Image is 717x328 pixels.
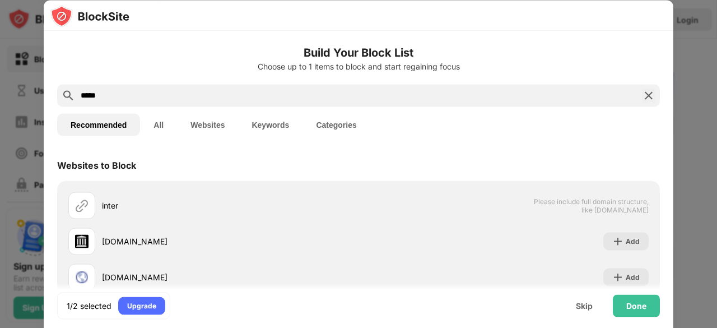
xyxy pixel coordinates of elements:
[238,113,302,136] button: Keywords
[626,235,640,247] div: Add
[177,113,238,136] button: Websites
[102,271,358,283] div: [DOMAIN_NAME]
[57,44,660,61] h6: Build Your Block List
[626,271,640,283] div: Add
[102,235,358,247] div: [DOMAIN_NAME]
[626,301,646,310] div: Done
[75,270,89,284] img: favicons
[62,89,75,102] img: search.svg
[127,300,156,311] div: Upgrade
[50,4,129,27] img: logo-blocksite.svg
[576,301,593,310] div: Skip
[57,113,140,136] button: Recommended
[75,198,89,212] img: url.svg
[302,113,370,136] button: Categories
[57,159,136,170] div: Websites to Block
[642,89,655,102] img: search-close
[102,200,358,211] div: inter
[67,300,111,311] div: 1/2 selected
[75,234,89,248] img: favicons
[533,197,649,214] span: Please include full domain structure, like [DOMAIN_NAME]
[140,113,177,136] button: All
[57,62,660,71] div: Choose up to 1 items to block and start regaining focus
